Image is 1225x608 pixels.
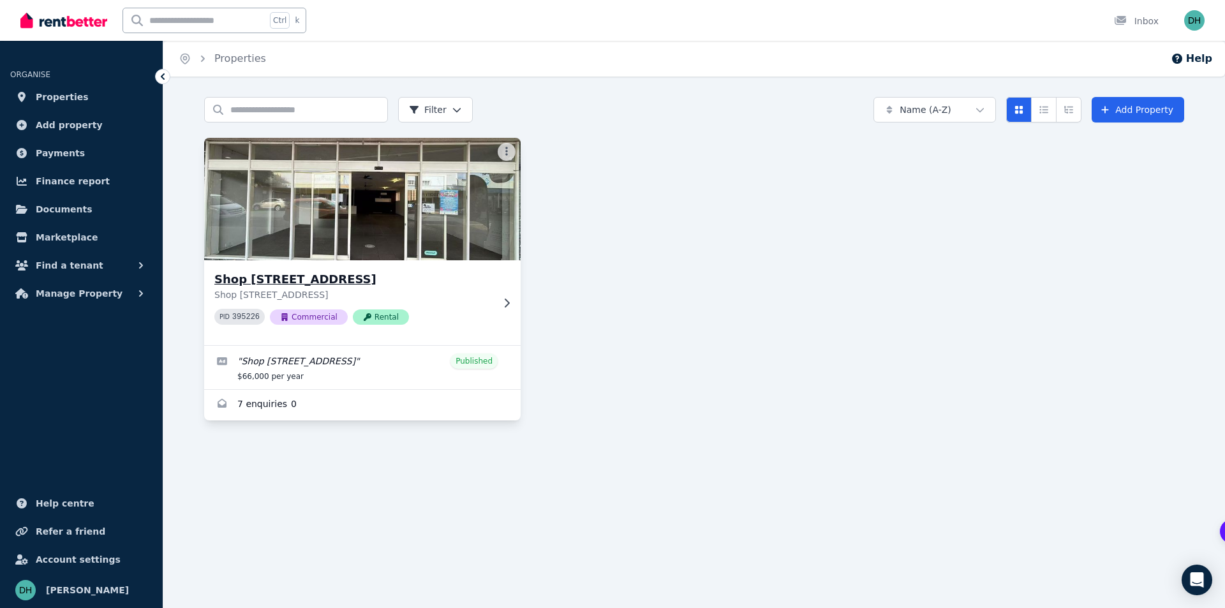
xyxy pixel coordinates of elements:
[1031,97,1057,122] button: Compact list view
[1114,15,1159,27] div: Inbox
[197,135,529,263] img: Shop 5/114 Bay Terrace, Wynnum
[10,253,152,278] button: Find a tenant
[10,491,152,516] a: Help centre
[1182,565,1212,595] div: Open Intercom Messenger
[1006,97,1032,122] button: Card view
[295,15,299,26] span: k
[46,582,129,598] span: [PERSON_NAME]
[1056,97,1081,122] button: Expanded list view
[204,138,521,345] a: Shop 5/114 Bay Terrace, WynnumShop [STREET_ADDRESS]Shop [STREET_ADDRESS]PID 395226CommercialRental
[10,519,152,544] a: Refer a friend
[36,552,121,567] span: Account settings
[36,89,89,105] span: Properties
[1006,97,1081,122] div: View options
[36,496,94,511] span: Help centre
[1171,51,1212,66] button: Help
[36,230,98,245] span: Marketplace
[36,117,103,133] span: Add property
[10,112,152,138] a: Add property
[36,145,85,161] span: Payments
[10,140,152,166] a: Payments
[10,281,152,306] button: Manage Property
[163,41,281,77] nav: Breadcrumb
[232,313,260,322] code: 395226
[10,225,152,250] a: Marketplace
[398,97,473,122] button: Filter
[270,12,290,29] span: Ctrl
[900,103,951,116] span: Name (A-Z)
[204,346,521,389] a: Edit listing: Shop 2/114 Bay Terrace, Wynnum QLD 4178
[10,196,152,222] a: Documents
[36,174,110,189] span: Finance report
[270,309,348,325] span: Commercial
[10,70,50,79] span: ORGANISE
[36,258,103,273] span: Find a tenant
[204,390,521,420] a: Enquiries for Shop 5/114 Bay Terrace, Wynnum
[36,202,93,217] span: Documents
[15,580,36,600] img: Diana Hu
[409,103,447,116] span: Filter
[873,97,996,122] button: Name (A-Z)
[10,547,152,572] a: Account settings
[214,271,493,288] h3: Shop [STREET_ADDRESS]
[498,143,516,161] button: More options
[1092,97,1184,122] a: Add Property
[353,309,409,325] span: Rental
[1184,10,1205,31] img: Diana Hu
[219,313,230,320] small: PID
[10,168,152,194] a: Finance report
[20,11,107,30] img: RentBetter
[214,52,266,64] a: Properties
[36,524,105,539] span: Refer a friend
[214,288,493,301] p: Shop [STREET_ADDRESS]
[10,84,152,110] a: Properties
[36,286,122,301] span: Manage Property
